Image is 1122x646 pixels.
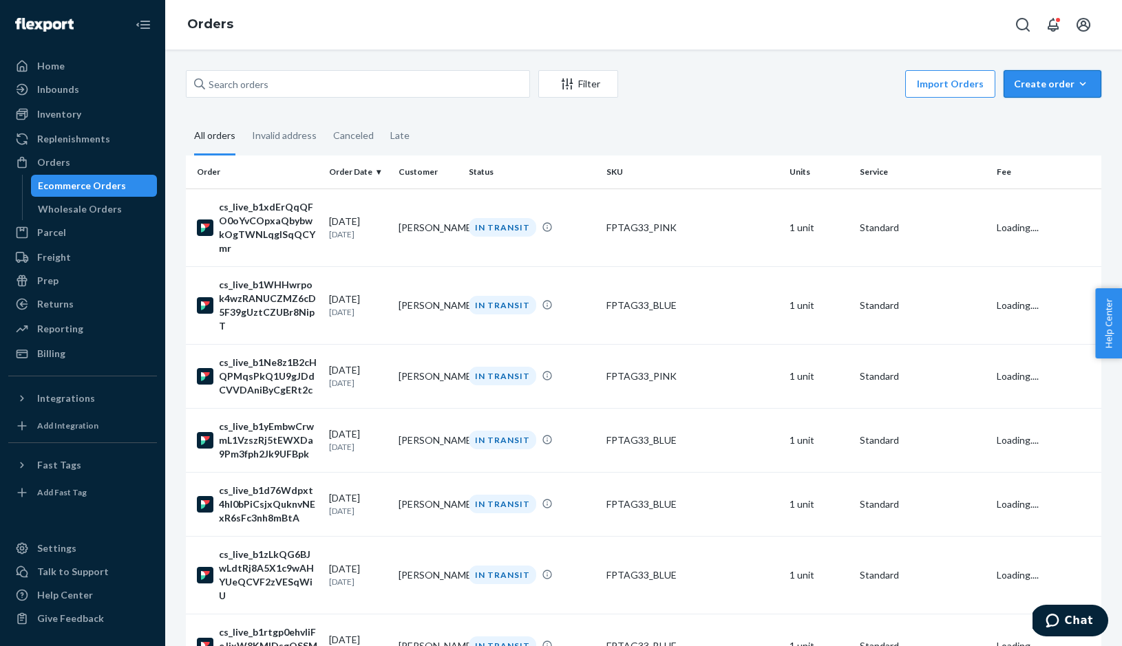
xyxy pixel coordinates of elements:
div: IN TRANSIT [469,296,536,314]
td: Loading.... [991,536,1101,614]
th: Service [854,155,992,189]
button: Create order [1004,70,1101,98]
button: Open account menu [1070,11,1097,39]
a: Add Integration [8,415,157,437]
button: Help Center [1095,288,1122,358]
div: Late [390,118,410,153]
a: Add Fast Tag [8,482,157,504]
td: [PERSON_NAME] [393,344,463,408]
a: Returns [8,293,157,315]
td: 1 unit [784,472,854,536]
div: Create order [1014,77,1091,91]
td: Loading.... [991,344,1101,408]
div: Freight [37,250,71,264]
td: [PERSON_NAME] [393,266,463,344]
div: cs_live_b1d76Wdpxt4hI0bPiCsjxQuknvNExR6sFc3nh8mBtA [197,484,318,525]
td: 1 unit [784,408,854,472]
button: Filter [538,70,618,98]
td: 1 unit [784,344,854,408]
div: FPTAG33_BLUE [606,433,779,447]
td: Loading.... [991,408,1101,472]
img: Flexport logo [15,18,74,32]
div: Replenishments [37,132,110,146]
p: [DATE] [329,505,388,517]
div: Inbounds [37,83,79,96]
p: [DATE] [329,306,388,318]
div: Prep [37,274,59,288]
a: Inbounds [8,78,157,100]
div: [DATE] [329,562,388,588]
div: Integrations [37,391,95,405]
div: Help Center [37,588,93,602]
button: Integrations [8,387,157,409]
td: [PERSON_NAME] [393,472,463,536]
div: FPTAG33_BLUE [606,497,779,511]
div: Reporting [37,322,83,336]
td: [PERSON_NAME] [393,189,463,266]
a: Parcel [8,222,157,244]
div: [DATE] [329,215,388,240]
p: Standard [860,221,986,235]
div: Give Feedback [37,612,104,625]
td: Loading.... [991,189,1101,266]
div: IN TRANSIT [469,495,536,513]
p: Standard [860,299,986,312]
td: [PERSON_NAME] [393,536,463,614]
div: Customer [399,166,458,177]
a: Prep [8,270,157,292]
div: All orders [194,118,235,155]
div: Canceled [333,118,374,153]
p: [DATE] [329,441,388,453]
div: FPTAG33_PINK [606,221,779,235]
div: FPTAG33_BLUE [606,568,779,582]
td: Loading.... [991,472,1101,536]
div: cs_live_b1zLkQG6BJwLdtRj8A5X1c9wAHYUeQCVF2zVESqWiU [197,548,318,603]
p: [DATE] [329,377,388,389]
div: IN TRANSIT [469,431,536,449]
div: Invalid address [252,118,317,153]
div: Billing [37,347,65,360]
div: Orders [37,155,70,169]
div: cs_live_b1WHHwrpok4wzRANUCZMZ6cD5F39gUztCZUBr8NipT [197,278,318,333]
div: IN TRANSIT [469,218,536,237]
a: Settings [8,537,157,559]
div: Wholesale Orders [38,202,122,216]
th: Order Date [324,155,394,189]
p: [DATE] [329,576,388,588]
div: Add Fast Tag [37,486,87,498]
th: Units [784,155,854,189]
ol: breadcrumbs [176,5,244,45]
button: Open Search Box [1009,11,1037,39]
div: Settings [37,541,76,555]
p: Standard [860,497,986,511]
div: Ecommerce Orders [38,179,126,193]
a: Reporting [8,318,157,340]
a: Home [8,55,157,77]
div: [DATE] [329,292,388,318]
div: IN TRANSIT [469,367,536,385]
button: Give Feedback [8,607,157,629]
th: Order [186,155,324,189]
div: cs_live_b1xdErQqQFO0oYvCOpxaQbybwkOgTWNLqgISqQCYmr [197,200,318,255]
div: cs_live_b1Ne8z1B2cHQPMqsPkQ1U9gJDdCVVDAniByCgERt2c [197,356,318,397]
a: Inventory [8,103,157,125]
div: cs_live_b1yEmbwCrwmL1VzszRj5tEWXDa9Pm3fph2Jk9UFBpk [197,420,318,461]
div: Fast Tags [37,458,81,472]
div: [DATE] [329,491,388,517]
div: FPTAG33_BLUE [606,299,779,312]
button: Fast Tags [8,454,157,476]
div: IN TRANSIT [469,566,536,584]
div: Home [37,59,65,73]
td: Loading.... [991,266,1101,344]
div: Parcel [37,226,66,239]
div: [DATE] [329,427,388,453]
a: Ecommerce Orders [31,175,158,197]
a: Wholesale Orders [31,198,158,220]
th: Fee [991,155,1101,189]
a: Help Center [8,584,157,606]
p: Standard [860,433,986,447]
a: Orders [8,151,157,173]
button: Talk to Support [8,561,157,583]
p: Standard [860,568,986,582]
